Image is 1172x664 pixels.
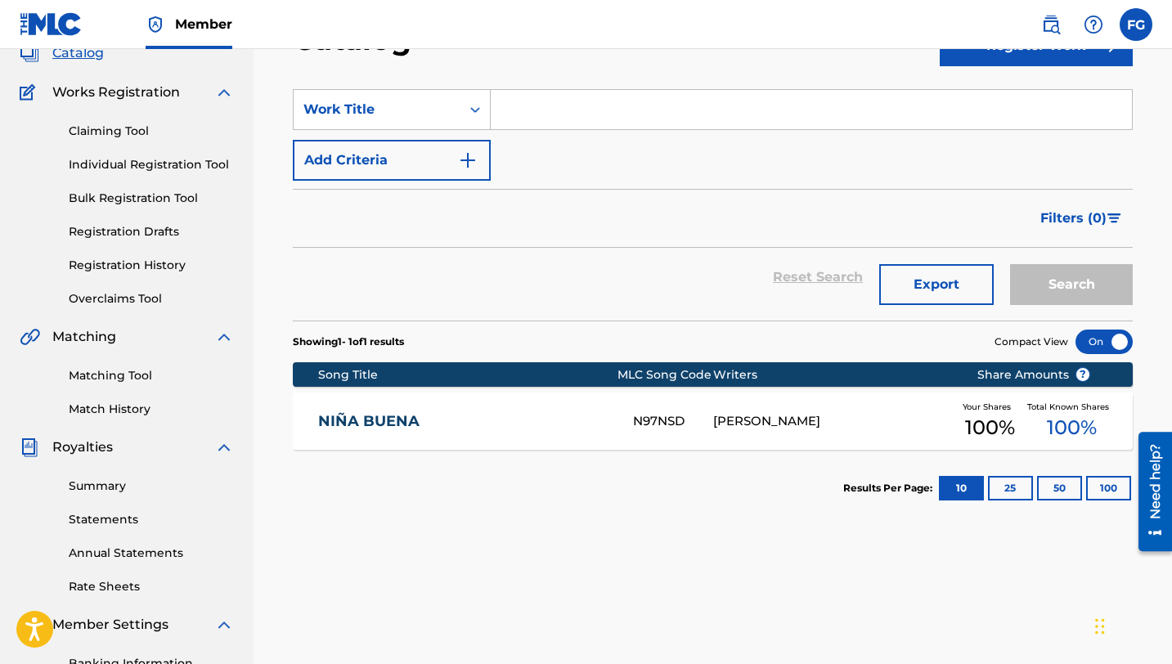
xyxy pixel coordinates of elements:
[1126,425,1172,557] iframe: Resource Center
[318,366,617,384] div: Song Title
[214,327,234,347] img: expand
[1086,476,1131,500] button: 100
[69,578,234,595] a: Rate Sheets
[69,290,234,307] a: Overclaims Tool
[713,412,953,431] div: [PERSON_NAME]
[1047,413,1097,442] span: 100 %
[1077,8,1110,41] div: Help
[69,545,234,562] a: Annual Statements
[175,15,232,34] span: Member
[20,12,83,36] img: MLC Logo
[1076,368,1089,381] span: ?
[293,334,404,349] p: Showing 1 - 1 of 1 results
[303,100,451,119] div: Work Title
[20,83,41,102] img: Works Registration
[633,412,713,431] div: N97NSD
[1090,585,1172,664] iframe: Chat Widget
[52,437,113,457] span: Royalties
[20,437,39,457] img: Royalties
[69,257,234,274] a: Registration History
[69,511,234,528] a: Statements
[69,367,234,384] a: Matching Tool
[939,476,984,500] button: 10
[214,615,234,635] img: expand
[69,190,234,207] a: Bulk Registration Tool
[963,401,1017,413] span: Your Shares
[965,413,1015,442] span: 100 %
[713,366,953,384] div: Writers
[52,327,116,347] span: Matching
[293,89,1133,321] form: Search Form
[1120,8,1152,41] div: User Menu
[52,43,104,63] span: Catalog
[1027,401,1116,413] span: Total Known Shares
[20,327,40,347] img: Matching
[69,156,234,173] a: Individual Registration Tool
[1031,198,1133,239] button: Filters (0)
[1095,602,1105,651] div: Drag
[69,123,234,140] a: Claiming Tool
[1041,15,1061,34] img: search
[20,615,39,635] img: Member Settings
[1084,15,1103,34] img: help
[843,481,936,496] p: Results Per Page:
[988,476,1033,500] button: 25
[146,15,165,34] img: Top Rightsholder
[617,366,713,384] div: MLC Song Code
[20,43,39,63] img: Catalog
[52,83,180,102] span: Works Registration
[879,264,994,305] button: Export
[318,412,611,431] a: NIÑA BUENA
[1037,476,1082,500] button: 50
[1040,209,1107,228] span: Filters ( 0 )
[977,366,1090,384] span: Share Amounts
[69,478,234,495] a: Summary
[214,437,234,457] img: expand
[69,401,234,418] a: Match History
[1035,8,1067,41] a: Public Search
[214,83,234,102] img: expand
[20,43,104,63] a: CatalogCatalog
[995,334,1068,349] span: Compact View
[458,150,478,170] img: 9d2ae6d4665cec9f34b9.svg
[52,615,168,635] span: Member Settings
[1107,213,1121,223] img: filter
[293,140,491,181] button: Add Criteria
[69,223,234,240] a: Registration Drafts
